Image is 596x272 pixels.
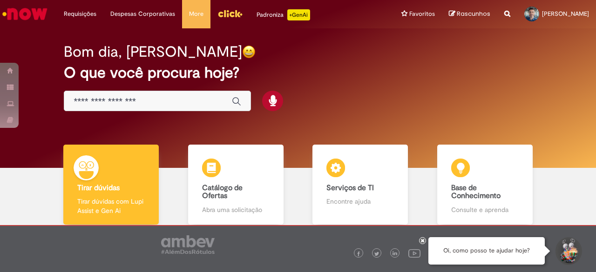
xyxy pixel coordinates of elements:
img: logo_footer_ambev_rotulo_gray.png [161,235,215,254]
span: Favoritos [409,9,435,19]
h2: O que você procura hoje? [64,65,532,81]
span: Despesas Corporativas [110,9,175,19]
img: happy-face.png [242,45,256,59]
a: Tirar dúvidas Tirar dúvidas com Lupi Assist e Gen Ai [49,145,174,225]
span: Rascunhos [457,9,490,18]
span: More [189,9,203,19]
button: Iniciar Conversa de Suporte [554,237,582,265]
b: Catálogo de Ofertas [202,183,243,201]
a: Rascunhos [449,10,490,19]
p: Tirar dúvidas com Lupi Assist e Gen Ai [77,197,145,215]
img: logo_footer_youtube.png [408,247,420,259]
img: logo_footer_facebook.png [356,252,361,256]
p: +GenAi [287,9,310,20]
img: click_logo_yellow_360x200.png [217,7,243,20]
a: Base de Conhecimento Consulte e aprenda [423,145,548,225]
span: Requisições [64,9,96,19]
a: Catálogo de Ofertas Abra uma solicitação [174,145,298,225]
p: Abra uma solicitação [202,205,270,214]
div: Padroniza [257,9,310,20]
p: Consulte e aprenda [451,205,519,214]
h2: Bom dia, [PERSON_NAME] [64,44,242,60]
b: Tirar dúvidas [77,183,120,192]
b: Serviços de TI [326,183,374,192]
img: logo_footer_twitter.png [374,252,379,256]
img: ServiceNow [1,5,49,23]
b: Base de Conhecimento [451,183,501,201]
span: [PERSON_NAME] [542,10,589,18]
div: Oi, como posso te ajudar hoje? [428,237,545,265]
p: Encontre ajuda [326,197,394,206]
img: logo_footer_linkedin.png [393,251,397,257]
a: Serviços de TI Encontre ajuda [298,145,423,225]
